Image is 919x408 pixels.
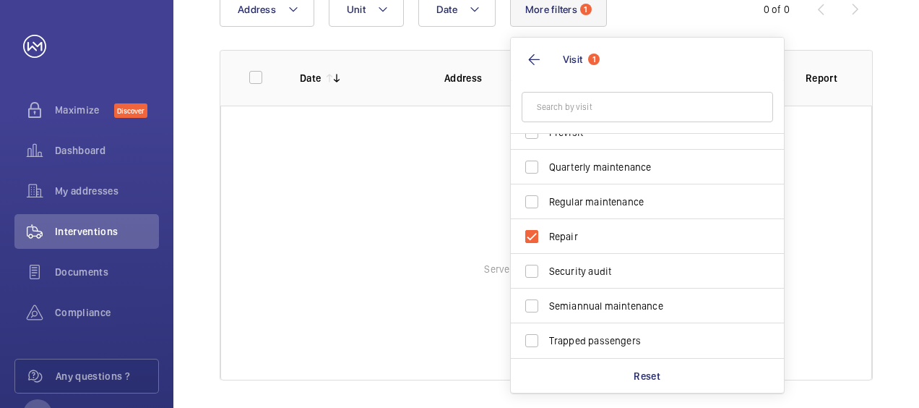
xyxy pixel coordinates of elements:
span: Interventions [55,224,159,239]
p: Reset [634,369,660,383]
p: Report [806,71,843,85]
span: Date [436,4,457,15]
span: Repair [549,229,748,244]
button: Visit1 [511,38,784,81]
span: 1 [580,4,592,15]
span: More filters [525,4,577,15]
span: Semiannual maintenance [549,299,748,313]
span: Dashboard [55,143,159,158]
p: Date [300,71,321,85]
span: Maximize [55,103,114,117]
span: Security audit [549,264,748,279]
span: Quarterly maintenance [549,160,748,174]
input: Search by visit [522,92,773,122]
span: Regular maintenance [549,195,748,209]
span: My addresses [55,184,159,198]
span: Any questions ? [56,369,158,383]
span: Visit [563,54,582,65]
span: Address [238,4,276,15]
p: Address [444,71,566,85]
span: Discover [114,103,147,118]
span: Unit [347,4,366,15]
span: Compliance [55,305,159,320]
p: Server error, data cannot be displayed [474,262,618,291]
span: Trapped passengers [549,333,748,348]
span: Documents [55,265,159,279]
span: 1 [588,54,600,65]
div: 0 of 0 [764,2,790,17]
